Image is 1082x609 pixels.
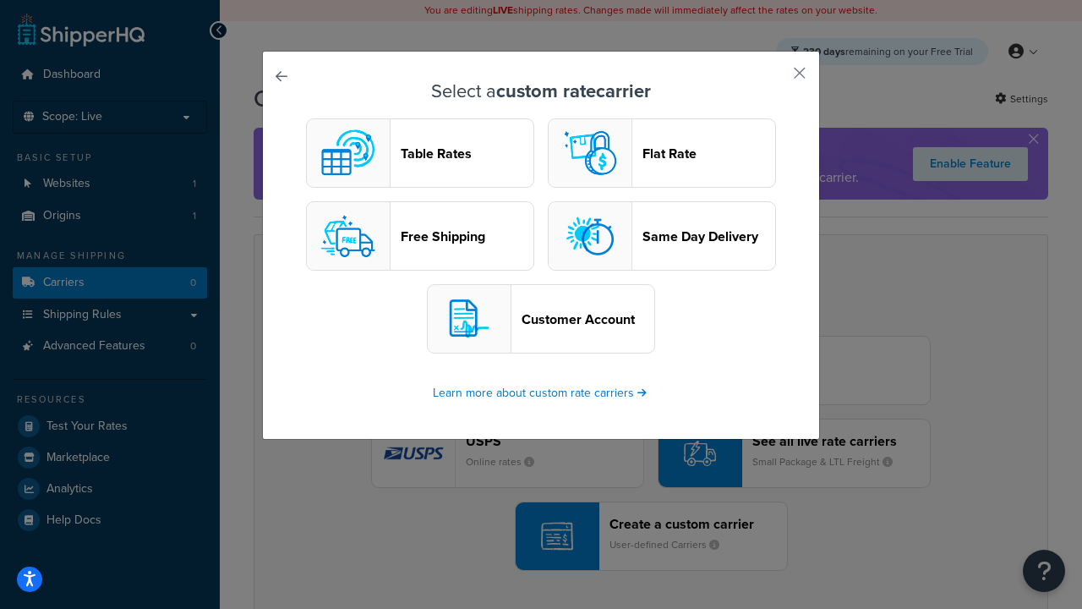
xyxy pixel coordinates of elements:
header: Customer Account [522,311,654,327]
button: free logoFree Shipping [306,201,534,271]
button: customerAccount logoCustomer Account [427,284,655,354]
strong: custom rate carrier [496,77,651,105]
a: Learn more about custom rate carriers [433,384,649,402]
h3: Select a [305,81,777,101]
img: flat logo [556,119,624,187]
button: flat logoFlat Rate [548,118,776,188]
header: Free Shipping [401,228,533,244]
header: Flat Rate [642,145,775,162]
button: sameday logoSame Day Delivery [548,201,776,271]
img: customerAccount logo [435,285,503,353]
header: Table Rates [401,145,533,162]
img: custom logo [314,119,382,187]
header: Same Day Delivery [642,228,775,244]
img: sameday logo [556,202,624,270]
img: free logo [314,202,382,270]
button: custom logoTable Rates [306,118,534,188]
